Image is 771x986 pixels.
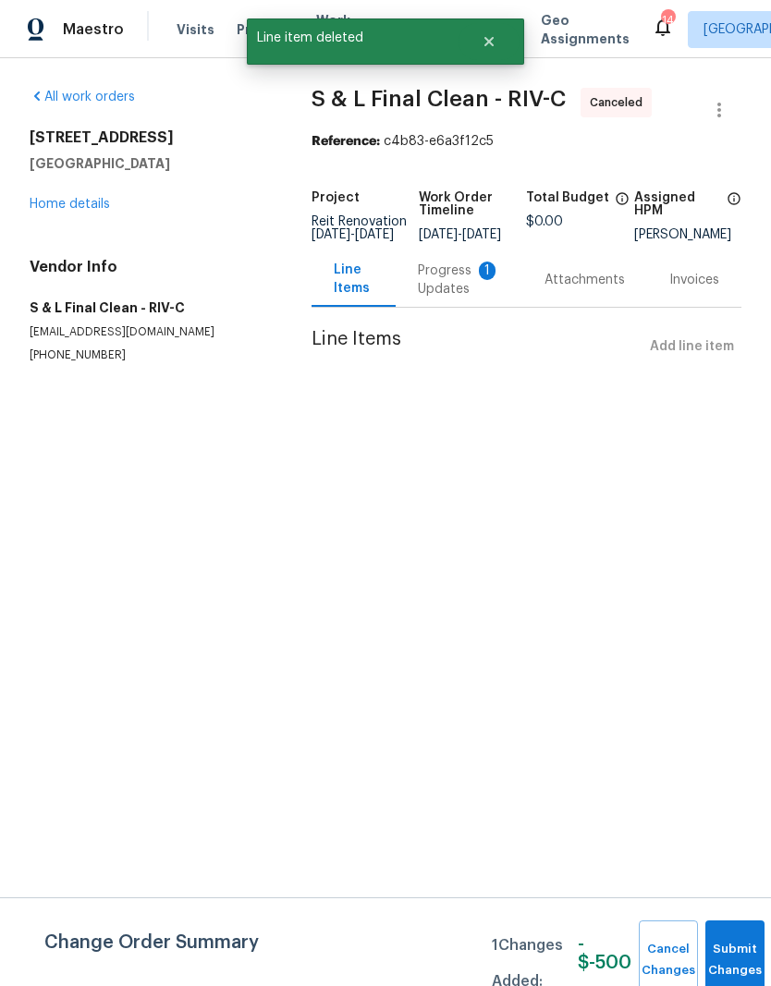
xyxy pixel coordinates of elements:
div: Line Items [334,261,373,298]
div: Attachments [545,271,625,289]
span: Projects [237,20,294,39]
h5: Assigned HPM [634,191,721,217]
span: S & L Final Clean - RIV-C [312,88,566,110]
span: Geo Assignments [541,11,630,48]
p: [EMAIL_ADDRESS][DOMAIN_NAME] [30,324,267,340]
h2: [STREET_ADDRESS] [30,128,267,147]
span: Work Orders [316,11,363,48]
a: Home details [30,198,110,211]
h5: Total Budget [526,191,609,204]
span: [DATE] [312,228,350,241]
span: [DATE] [419,228,458,241]
span: Line Items [312,330,642,364]
span: The total cost of line items that have been proposed by Opendoor. This sum includes line items th... [615,191,630,215]
button: Close [459,23,520,60]
div: 1 [479,262,496,280]
span: Reit Renovation [312,215,407,241]
span: $0.00 [526,215,563,228]
span: Canceled [590,93,650,112]
span: [DATE] [355,228,394,241]
span: - [419,228,501,241]
div: Invoices [669,271,719,289]
h5: Project [312,191,360,204]
span: - [312,228,394,241]
span: Visits [177,20,214,39]
div: 14 [661,11,674,30]
h4: Vendor Info [30,258,267,276]
h5: [GEOGRAPHIC_DATA] [30,154,267,173]
div: Progress Updates [418,262,500,298]
span: The hpm assigned to this work order. [727,191,741,228]
span: Line item deleted [247,18,459,57]
h5: Work Order Timeline [419,191,526,217]
span: [DATE] [462,228,501,241]
p: [PHONE_NUMBER] [30,347,267,363]
div: c4b83-e6a3f12c5 [312,132,741,151]
h5: S & L Final Clean - RIV-C [30,298,267,317]
div: [PERSON_NAME] [634,228,741,241]
b: Reference: [312,135,380,148]
span: Maestro [63,20,124,39]
a: All work orders [30,91,135,103]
